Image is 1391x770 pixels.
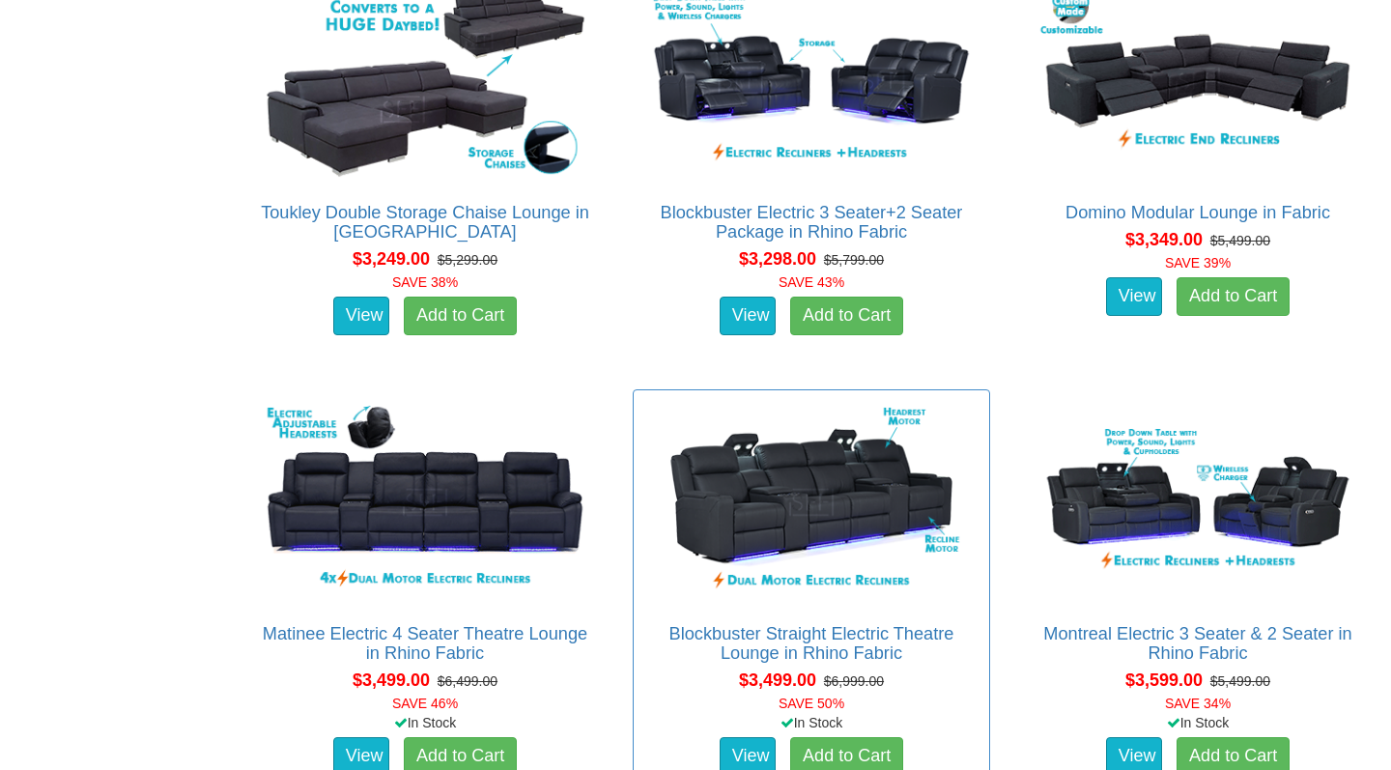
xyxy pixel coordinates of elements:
font: SAVE 38% [392,274,458,290]
del: $5,299.00 [438,252,497,268]
div: In Stock [242,713,608,732]
img: Matinee Electric 4 Seater Theatre Lounge in Rhino Fabric [257,400,593,606]
a: Montreal Electric 3 Seater & 2 Seater in Rhino Fabric [1043,624,1351,663]
a: Domino Modular Lounge in Fabric [1065,203,1330,222]
del: $5,499.00 [1210,233,1270,248]
a: View [720,297,776,335]
a: Toukley Double Storage Chaise Lounge in [GEOGRAPHIC_DATA] [261,203,589,242]
del: $5,799.00 [824,252,884,268]
span: $3,599.00 [1125,670,1203,690]
img: Montreal Electric 3 Seater & 2 Seater in Rhino Fabric [1030,400,1366,606]
span: $3,499.00 [739,670,816,690]
span: $3,499.00 [353,670,430,690]
font: SAVE 50% [779,696,844,711]
div: In Stock [1015,713,1380,732]
font: SAVE 46% [392,696,458,711]
font: SAVE 34% [1165,696,1231,711]
a: View [1106,277,1162,316]
a: Matinee Electric 4 Seater Theatre Lounge in Rhino Fabric [263,624,587,663]
span: $3,298.00 [739,249,816,269]
span: $3,349.00 [1125,230,1203,249]
del: $5,499.00 [1210,673,1270,689]
a: Add to Cart [790,297,903,335]
div: In Stock [629,713,994,732]
a: Add to Cart [404,297,517,335]
img: Blockbuster Straight Electric Theatre Lounge in Rhino Fabric [643,400,979,606]
a: Blockbuster Electric 3 Seater+2 Seater Package in Rhino Fabric [661,203,963,242]
font: SAVE 39% [1165,255,1231,271]
font: SAVE 43% [779,274,844,290]
a: Add to Cart [1177,277,1290,316]
a: Blockbuster Straight Electric Theatre Lounge in Rhino Fabric [669,624,954,663]
del: $6,499.00 [438,673,497,689]
a: View [333,297,389,335]
span: $3,249.00 [353,249,430,269]
del: $6,999.00 [824,673,884,689]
